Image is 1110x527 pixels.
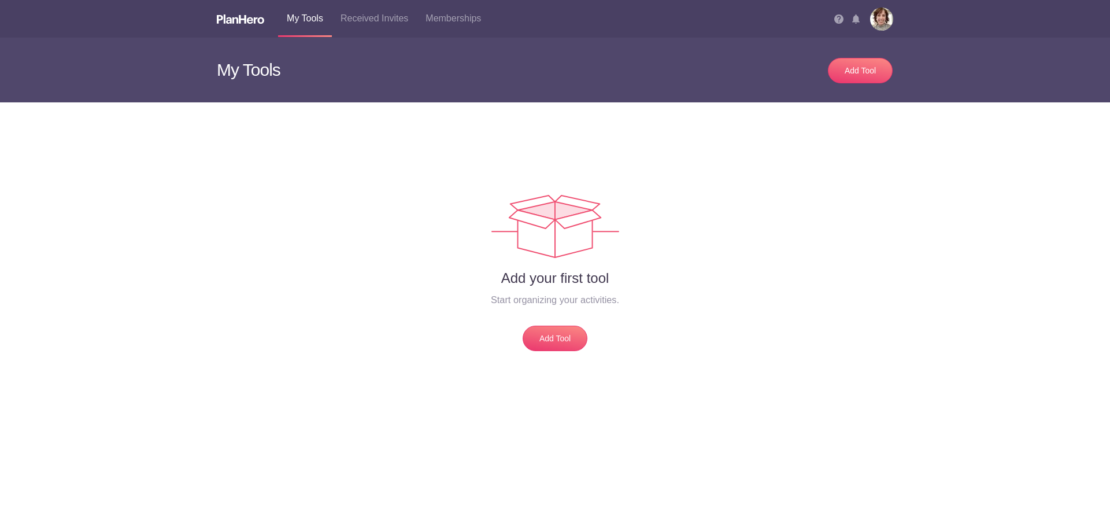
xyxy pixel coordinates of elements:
[217,14,264,24] img: Logo white planhero
[834,14,843,24] img: Help icon
[870,8,893,31] img: Img 2154
[217,38,546,102] h3: My Tools
[828,58,893,83] a: Add Tool
[523,326,587,351] a: Add Tool
[225,293,885,307] h4: Start organizing your activities.
[852,14,860,24] img: Notifications
[225,270,885,287] h2: Add your first tool
[840,65,880,76] div: Add Tool
[491,195,619,258] img: Tools empty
